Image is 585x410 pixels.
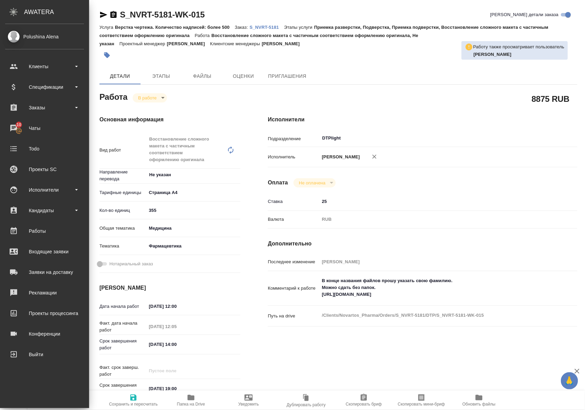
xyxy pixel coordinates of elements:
[99,11,108,19] button: Скопировать ссылку для ЯМессенджера
[284,25,314,30] p: Этапы услуги
[5,144,84,154] div: Todo
[99,25,115,30] p: Услуга
[268,216,319,223] p: Валюта
[105,391,162,410] button: Сохранить и пересчитать
[5,308,84,318] div: Проекты процессинга
[109,402,158,407] span: Сохранить и пересчитать
[99,147,146,154] p: Вид работ
[5,164,84,174] div: Проекты SC
[450,391,508,410] button: Обновить файлы
[109,261,153,267] span: Нотариальный заказ
[120,10,205,19] a: S_NVRT-5181-WK-015
[12,121,25,128] span: 10
[133,93,167,102] div: В работе
[367,149,382,164] button: Удалить исполнителя
[473,44,564,50] p: Работу также просматривает пользователь
[104,72,136,81] span: Детали
[2,325,87,342] a: Конференции
[136,95,159,101] button: В работе
[262,41,305,46] p: [PERSON_NAME]
[335,391,393,410] button: Скопировать бриф
[474,51,564,58] p: Риянова Анна
[99,33,418,46] p: Восстановление сложного макета с частичным соответствием оформлению оригинала, Не указан
[99,207,146,214] p: Кол-во единиц
[119,41,167,46] p: Проектный менеджер
[320,196,552,206] input: ✎ Введи что-нибудь
[5,82,84,92] div: Спецификации
[5,288,84,298] div: Рекламации
[5,226,84,236] div: Работы
[474,52,512,57] b: [PERSON_NAME]
[5,349,84,360] div: Выйти
[146,222,240,234] div: Медицина
[320,310,552,321] textarea: /Clients/Novartos_Pharma/Orders/S_NVRT-5181/DTP/S_NVRT-5181-WK-015
[227,72,260,81] span: Оценки
[146,301,206,311] input: ✎ Введи что-нибудь
[99,284,240,292] h4: [PERSON_NAME]
[237,174,238,176] button: Open
[294,178,336,188] div: В работе
[146,187,240,198] div: Страница А4
[268,285,319,292] p: Комментарий к работе
[490,11,559,18] span: [PERSON_NAME] детали заказа
[162,391,220,410] button: Папка на Drive
[146,322,206,331] input: Пустое поле
[561,372,578,389] button: 🙏
[277,391,335,410] button: Дублировать работу
[99,364,146,378] p: Факт. срок заверш. работ
[99,25,549,38] p: Приемка разверстки, Подверстка, Приемка подверстки, Восстановление сложного макета с частичным со...
[268,198,319,205] p: Ставка
[287,402,326,407] span: Дублировать работу
[320,257,552,267] input: Пустое поле
[99,189,146,196] p: Тарифные единицы
[2,305,87,322] a: Проекты процессинга
[5,329,84,339] div: Конференции
[99,243,146,250] p: Тематика
[99,90,128,102] h2: Работа
[115,25,235,30] p: Верстка чертежа. Количество надписей: более 500
[297,180,327,186] button: Не оплачена
[146,339,206,349] input: ✎ Введи что-нибудь
[5,123,84,133] div: Чаты
[268,116,577,124] h4: Исполнители
[532,93,570,105] h2: 8875 RUB
[99,338,146,351] p: Срок завершения работ
[2,346,87,363] a: Выйти
[268,258,319,265] p: Последнее изменение
[2,264,87,281] a: Заявки на доставку
[398,402,445,407] span: Скопировать мини-бриф
[2,120,87,137] a: 10Чаты
[463,402,496,407] span: Обновить файлы
[268,179,288,187] h4: Оплата
[146,384,206,394] input: ✎ Введи что-нибудь
[146,366,206,376] input: Пустое поле
[99,169,146,182] p: Направление перевода
[5,61,84,72] div: Клиенты
[99,303,146,310] p: Дата начала работ
[109,11,118,19] button: Скопировать ссылку
[186,72,219,81] span: Файлы
[210,41,262,46] p: Клиентские менеджеры
[320,214,552,225] div: RUB
[5,246,84,257] div: Входящие заявки
[2,222,87,240] a: Работы
[268,240,577,248] h4: Дополнительно
[146,205,240,215] input: ✎ Введи что-нибудь
[146,240,240,252] div: Фармацевтика
[5,267,84,277] div: Заявки на доставку
[2,243,87,260] a: Входящие заявки
[99,382,146,396] p: Срок завершения услуги
[99,48,115,63] button: Добавить тэг
[167,41,210,46] p: [PERSON_NAME]
[99,320,146,334] p: Факт. дата начала работ
[346,402,382,407] span: Скопировать бриф
[238,402,259,407] span: Уведомить
[268,154,319,160] p: Исполнитель
[99,225,146,232] p: Общая тематика
[2,140,87,157] a: Todo
[564,374,575,388] span: 🙏
[5,185,84,195] div: Исполнители
[268,72,307,81] span: Приглашения
[220,391,277,410] button: Уведомить
[320,154,360,160] p: [PERSON_NAME]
